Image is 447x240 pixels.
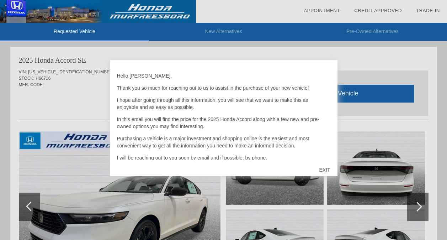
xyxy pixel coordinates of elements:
p: Purchasing a vehicle is a major investment and shopping online is the easiest and most convenient... [117,135,330,149]
a: Trade-In [416,8,440,13]
p: Thank you so much for reaching out to us to assist in the purchase of your new vehicle! [117,84,330,92]
p: In this email you will find the price for the 2025 Honda Accord along with a few new and pre-owne... [117,116,330,130]
a: Appointment [304,8,340,13]
p: I will be reaching out to you soon by email and if possible, by phone. [117,154,330,161]
a: Credit Approved [354,8,402,13]
p: Hello [PERSON_NAME], [117,72,330,79]
div: EXIT [312,159,337,181]
p: I hope after going through all this information, you will see that we want to make this as enjoya... [117,96,330,111]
